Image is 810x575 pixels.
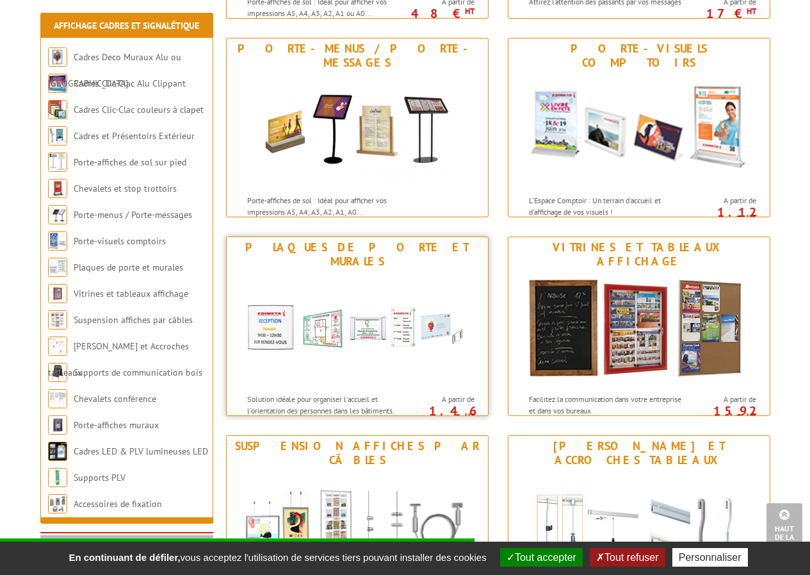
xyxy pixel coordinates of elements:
[74,419,159,431] a: Porte-affiches muraux
[48,415,67,435] img: Porte-affiches muraux
[74,472,126,483] a: Supports PLV
[48,126,67,146] img: Cadres et Présentoirs Extérieur
[48,442,67,461] img: Cadres LED & PLV lumineuses LED
[48,389,67,408] img: Chevalets conférence
[74,262,183,273] a: Plaques de porte et murales
[62,552,492,563] span: vous acceptez l'utilisation de services tiers pouvant installer des cookies
[48,231,67,251] img: Porte-visuels comptoirs
[226,237,489,416] a: Plaques de porte et murales Plaques de porte et murales Solution idéale pour organiser l'accueil ...
[54,20,199,31] a: Affichage Cadres et Signalétique
[74,288,188,299] a: Vitrines et tableaux affichage
[74,367,202,378] a: Supports de communication bois
[239,272,476,387] img: Plaques de porte et murales
[684,407,756,422] p: 15.92 €
[48,179,67,198] img: Chevalets et stop trottoirs
[500,548,583,567] button: Tout accepter
[512,42,766,70] div: Porte-visuels comptoirs
[672,548,748,567] button: Personnaliser (fenêtre modale)
[226,38,489,217] a: Porte-menus / Porte-messages Porte-menus / Porte-messages Porte-affiches de sol : Idéal pour affi...
[74,498,162,510] a: Accessoires de fixation
[766,503,802,556] a: Haut de la page
[48,284,67,303] img: Vitrines et tableaux affichage
[74,235,166,247] a: Porte-visuels comptoirs
[409,394,474,404] span: A partir de
[747,212,756,223] sup: HT
[74,156,186,168] a: Porte-affiches de sol sur pied
[48,100,67,119] img: Cadres Clic-Clac couleurs à clapet
[48,337,67,356] img: Cimaises et Accroches tableaux
[512,439,766,467] div: [PERSON_NAME] et Accroches tableaux
[74,446,208,457] a: Cadres LED & PLV lumineuses LED
[230,240,485,269] div: Plaques de porte et murales
[74,209,192,221] a: Porte-menus / Porte-messages
[521,272,757,387] img: Vitrines et tableaux affichage
[74,104,204,115] a: Cadres Clic-Clac couleurs à clapet
[48,47,67,67] img: Cadres Deco Muraux Alu ou Bois
[512,240,766,269] div: Vitrines et tableaux affichage
[403,407,474,422] p: 1.46 €
[465,6,474,17] sup: HT
[264,73,450,188] img: Porte-menus / Porte-messages
[48,310,67,329] img: Suspension affiches par câbles
[230,439,485,467] div: Suspension affiches par câbles
[74,183,177,194] a: Chevalets et stop trottoirs
[48,51,181,89] a: Cadres Deco Muraux Alu ou [GEOGRAPHIC_DATA]
[48,494,67,513] img: Accessoires de fixation
[684,10,756,17] p: 17 €
[74,314,193,326] a: Suspension affiches par câbles
[508,38,770,217] a: Porte-visuels comptoirs Porte-visuels comptoirs L'Espace Comptoir : Un terrain d'accueil et d'aff...
[48,468,67,487] img: Supports PLV
[691,196,756,206] span: A partir de
[48,258,67,277] img: Plaques de porte et murales
[521,73,757,188] img: Porte-visuels comptoirs
[48,153,67,172] img: Porte-affiches de sol sur pied
[247,394,406,415] p: Solution idéale pour organiser l'accueil et l'orientation des personnes dans les bâtiments.
[69,552,180,563] strong: En continuant de défiler,
[590,548,665,567] button: Tout refuser
[684,208,756,224] p: 1.12 €
[691,394,756,404] span: A partir de
[74,78,186,89] a: Cadres Clic-Clac Alu Clippant
[48,340,189,378] a: [PERSON_NAME] et Accroches tableaux
[74,130,195,142] a: Cadres et Présentoirs Extérieur
[247,195,406,217] p: Porte-affiches de sol : Idéal pour afficher vos impressions A5, A4, A3, A2, A1, A0...
[74,393,156,404] a: Chevalets conférence
[465,411,474,422] sup: HT
[403,10,474,17] p: 48 €
[508,237,770,416] a: Vitrines et tableaux affichage Vitrines et tableaux affichage Facilitez la communication dans vot...
[230,42,485,70] div: Porte-menus / Porte-messages
[529,394,688,415] p: Facilitez la communication dans votre entreprise et dans vos bureaux.
[747,6,756,17] sup: HT
[747,411,756,422] sup: HT
[48,205,67,224] img: Porte-menus / Porte-messages
[529,195,688,217] p: L'Espace Comptoir : Un terrain d'accueil et d'affichage de vos visuels !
